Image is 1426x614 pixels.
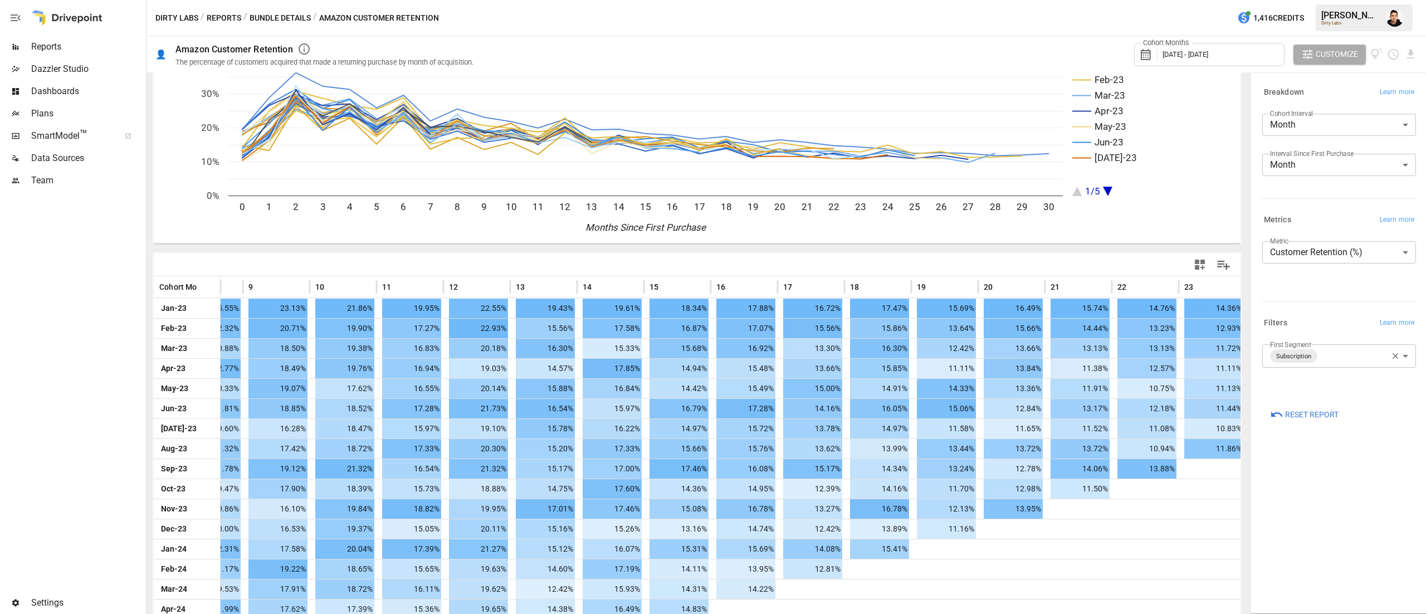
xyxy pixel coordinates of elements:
span: 9 [248,281,253,293]
span: 14.94% [649,359,709,378]
span: 13.95% [984,499,1043,519]
button: Dirty Labs [155,11,198,25]
text: 23 [855,201,866,212]
button: Sort [726,279,742,295]
span: 11 [382,281,391,293]
span: 16.05% [850,399,909,418]
span: 16.49% [984,299,1043,318]
span: 14.44% [1051,319,1110,338]
span: 16.84% [583,379,642,398]
label: Interval Since First Purchase [1270,149,1354,158]
text: 6 [401,201,406,212]
text: 2 [293,201,299,212]
span: 19.76% [315,359,374,378]
button: Reports [207,11,241,25]
span: 14.76% [1117,299,1176,318]
img: Francisco Sanchez [1386,9,1404,27]
text: 5 [374,201,379,212]
span: 19.12% [248,459,307,479]
span: 20.14% [449,379,508,398]
span: 14.16% [850,479,909,499]
span: 15.20% [516,439,575,459]
text: 4 [347,201,353,212]
label: Cohort Interval [1270,109,1313,118]
span: 23.13% [248,299,307,318]
span: 19.43% [516,299,575,318]
text: 29 [1017,201,1028,212]
div: / [201,11,204,25]
span: 17.62% [315,379,374,398]
text: 22 [828,201,839,212]
div: / [313,11,317,25]
span: 18.49% [248,359,307,378]
span: 12.13% [917,499,976,519]
span: 15.56% [516,319,575,338]
span: 14.91% [850,379,909,398]
span: 19 [917,281,926,293]
span: 19.37% [315,519,374,539]
span: 17.46% [649,459,709,479]
span: 15 [649,281,658,293]
button: Download report [1404,48,1417,61]
span: 16.30% [516,339,575,358]
span: 22 [1117,281,1126,293]
span: 16.78% [850,499,909,519]
span: 18.39% [315,479,374,499]
span: 15.72% [716,419,775,438]
text: Months Since First Purchase [585,222,706,233]
text: 1/5 [1085,186,1100,197]
span: 17.46% [583,499,642,519]
span: Mar-23 [159,339,189,358]
span: 1,416 Credits [1253,11,1304,25]
span: Apr-23 [159,359,187,378]
span: 16.78% [716,499,775,519]
span: 15.69% [917,299,976,318]
div: Dirty Labs [1321,21,1379,26]
span: 17.33% [382,439,441,459]
text: 25 [909,201,920,212]
label: Cohort Months [1140,38,1192,48]
button: Schedule report [1387,48,1400,61]
span: Learn more [1380,318,1414,329]
span: 15.56% [783,319,842,338]
span: 15.66% [649,439,709,459]
span: 16.87% [649,319,709,338]
span: 14.97% [850,419,909,438]
span: 21 [1051,281,1059,293]
span: 13.84% [984,359,1043,378]
span: 14.42% [649,379,709,398]
span: 15.88% [516,379,575,398]
span: 14.34% [850,459,909,479]
span: 13.30% [783,339,842,358]
span: 15.97% [382,419,441,438]
button: Francisco Sanchez [1379,2,1410,33]
span: 17.60% [583,479,642,499]
span: 17.28% [382,399,441,418]
span: 11.11% [1184,359,1243,378]
span: 13.13% [1051,339,1110,358]
text: 17 [694,201,705,212]
button: Sort [660,279,675,295]
text: 1 [266,201,272,212]
span: 11.91% [1051,379,1110,398]
text: 14 [613,201,624,212]
span: SmartModel [31,129,113,143]
span: 18 [850,281,859,293]
span: 19.90% [315,319,374,338]
text: 21 [802,201,813,212]
span: 19.10% [449,419,508,438]
span: 19.03% [449,359,508,378]
text: Apr-23 [1095,105,1124,116]
svg: A chart. [154,43,1224,243]
span: Reset Report [1285,408,1339,422]
span: 15.73% [382,479,441,499]
button: Sort [793,279,809,295]
span: 20.30% [449,439,508,459]
span: 12.39% [783,479,842,499]
span: 15.68% [649,339,709,358]
span: 14.33% [917,379,976,398]
span: 13.72% [1051,439,1110,459]
text: 13 [586,201,597,212]
span: [DATE]-23 [159,419,198,438]
span: 21.32% [315,459,374,479]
